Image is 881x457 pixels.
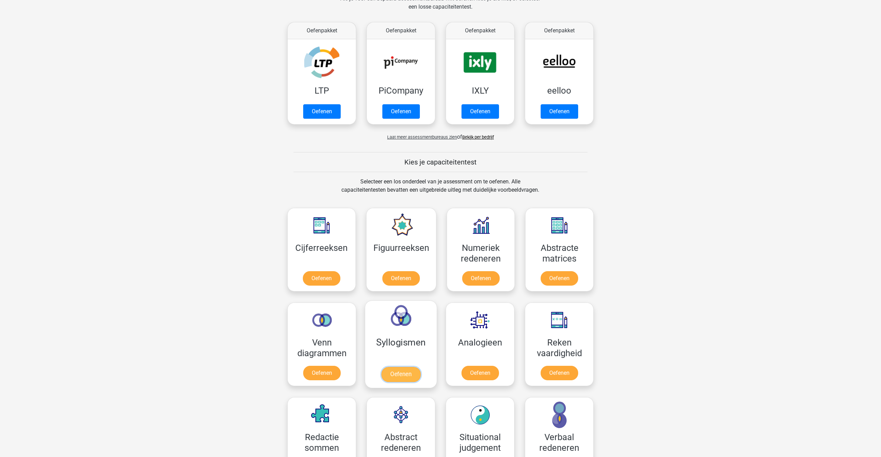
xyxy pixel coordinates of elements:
a: Oefenen [462,271,500,286]
div: Selecteer een los onderdeel van je assessment om te oefenen. Alle capaciteitentesten bevatten een... [335,178,546,202]
a: Oefenen [541,366,578,380]
a: Oefenen [461,104,499,119]
a: Oefenen [381,367,421,382]
a: Oefenen [303,104,341,119]
div: of [282,127,599,141]
a: Oefenen [541,104,578,119]
a: Oefenen [541,271,578,286]
a: Oefenen [382,104,420,119]
h5: Kies je capaciteitentest [294,158,587,166]
a: Oefenen [303,366,341,380]
span: Laat meer assessmentbureaus zien [387,135,457,140]
a: Oefenen [382,271,420,286]
a: Oefenen [303,271,340,286]
a: Bekijk per bedrijf [462,135,494,140]
a: Oefenen [461,366,499,380]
